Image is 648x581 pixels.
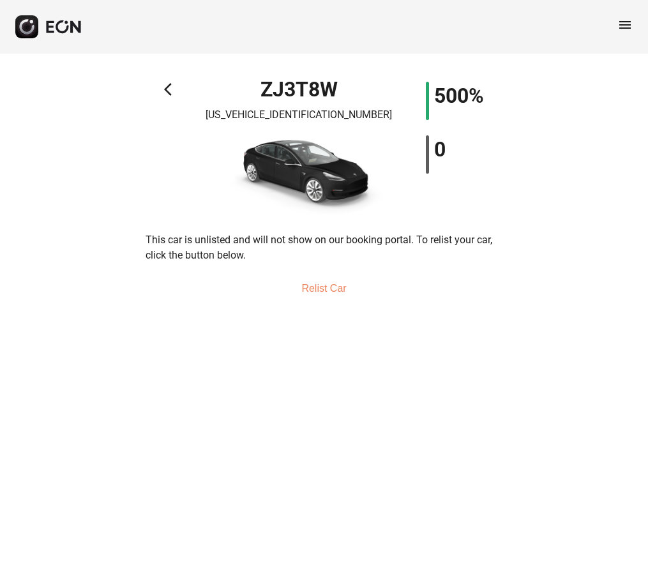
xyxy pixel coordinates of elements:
[206,107,392,123] p: [US_VEHICLE_IDENTIFICATION_NUMBER]
[434,88,484,103] h1: 500%
[260,82,338,97] h1: ZJ3T8W
[434,142,446,157] h1: 0
[209,128,388,217] img: car
[617,17,633,33] span: menu
[146,232,503,263] p: This car is unlisted and will not show on our booking portal. To relist your car, click the butto...
[164,82,179,97] span: arrow_back_ios
[286,273,361,304] button: Relist Car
